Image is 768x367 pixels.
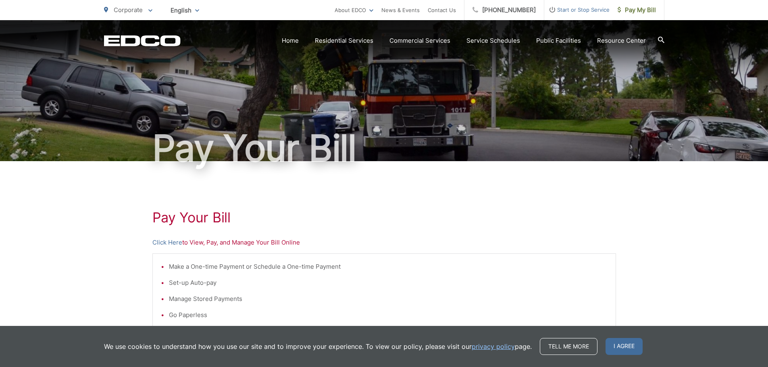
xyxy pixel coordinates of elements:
[540,338,597,355] a: Tell me more
[335,5,373,15] a: About EDCO
[597,36,646,46] a: Resource Center
[466,36,520,46] a: Service Schedules
[169,294,608,304] li: Manage Stored Payments
[536,36,581,46] a: Public Facilities
[282,36,299,46] a: Home
[104,342,532,351] p: We use cookies to understand how you use our site and to improve your experience. To view our pol...
[169,278,608,288] li: Set-up Auto-pay
[606,338,643,355] span: I agree
[152,209,616,226] h1: Pay Your Bill
[152,238,182,247] a: Click Here
[315,36,373,46] a: Residential Services
[104,35,181,46] a: EDCD logo. Return to the homepage.
[389,36,450,46] a: Commercial Services
[114,6,143,14] span: Corporate
[104,128,664,168] h1: Pay Your Bill
[472,342,515,351] a: privacy policy
[164,3,205,17] span: English
[169,310,608,320] li: Go Paperless
[381,5,420,15] a: News & Events
[618,5,656,15] span: Pay My Bill
[152,238,616,247] p: to View, Pay, and Manage Your Bill Online
[428,5,456,15] a: Contact Us
[169,262,608,272] li: Make a One-time Payment or Schedule a One-time Payment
